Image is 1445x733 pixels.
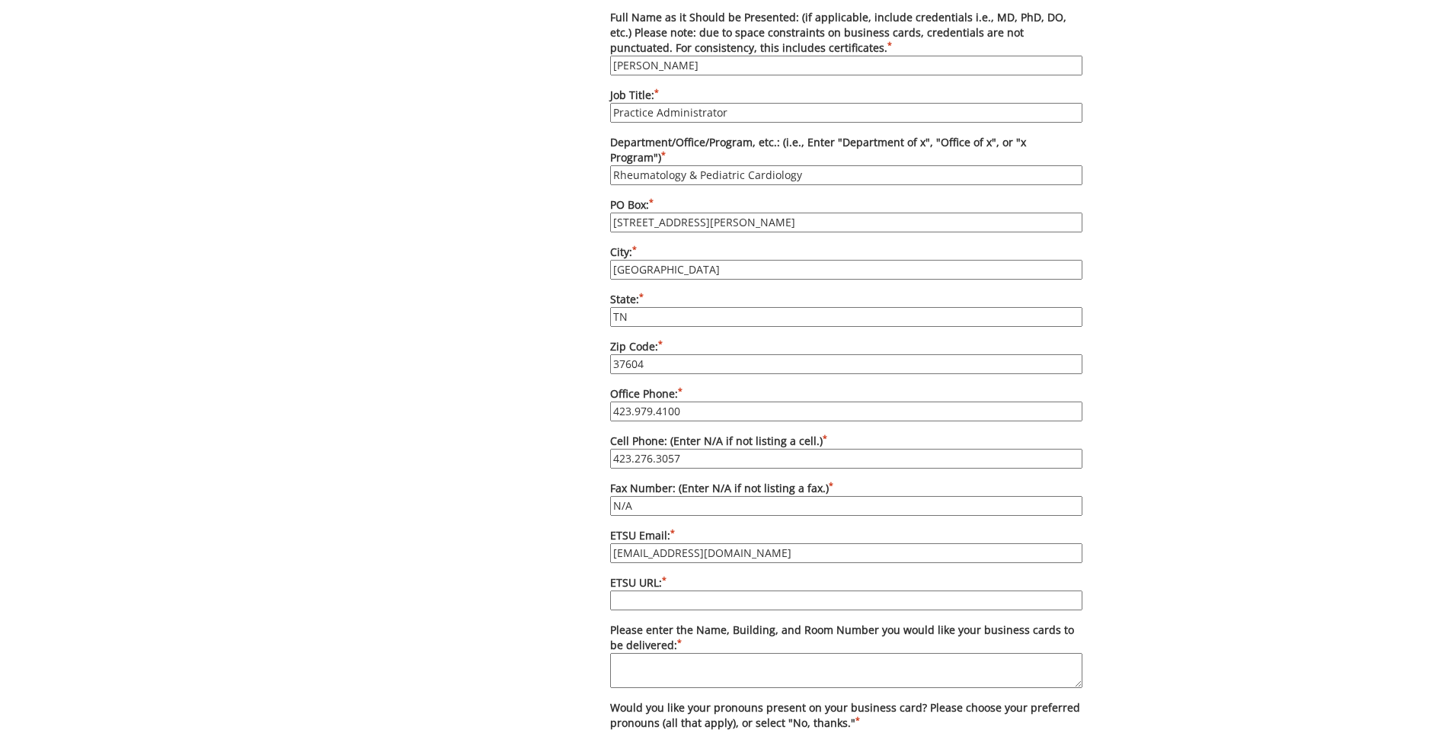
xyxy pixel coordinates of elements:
[610,623,1082,688] label: Please enter the Name, Building, and Room Number you would like your business cards to be delivered:
[610,135,1082,185] label: Department/Office/Program, etc.: (i.e., Enter "Department of x", "Office of x", or "x Program")
[610,260,1082,280] input: City:*
[610,449,1082,469] input: Cell Phone: (Enter N/A if not listing a cell.)*
[610,496,1082,516] input: Fax Number: (Enter N/A if not listing a fax.)*
[610,213,1082,232] input: PO Box:*
[610,386,1082,421] label: Office Phone:
[610,434,1082,469] label: Cell Phone: (Enter N/A if not listing a cell.)
[610,165,1082,185] input: Department/Office/Program, etc.: (i.e., Enter "Department of x", "Office of x", or "x Program")*
[610,88,1082,123] label: Job Title:
[610,307,1082,327] input: State:*
[610,10,1082,75] label: Full Name as it Should be Presented: (if applicable, include credentials i.e., MD, PhD, DO, etc.)...
[610,543,1082,563] input: ETSU Email:*
[610,339,1082,374] label: Zip Code:
[610,481,1082,516] label: Fax Number: (Enter N/A if not listing a fax.)
[610,402,1082,421] input: Office Phone:*
[610,292,1082,327] label: State:
[610,528,1082,563] label: ETSU Email:
[610,354,1082,374] input: Zip Code:*
[610,197,1082,232] label: PO Box:
[610,245,1082,280] label: City:
[610,56,1082,75] input: Full Name as it Should be Presented: (if applicable, include credentials i.e., MD, PhD, DO, etc.)...
[610,700,1082,731] label: Would you like your pronouns present on your business card? Please choose your preferred pronouns...
[610,103,1082,123] input: Job Title:*
[610,653,1082,688] textarea: Please enter the Name, Building, and Room Number you would like your business cards to be deliver...
[610,575,1082,610] label: ETSU URL:
[610,591,1082,610] input: ETSU URL:*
